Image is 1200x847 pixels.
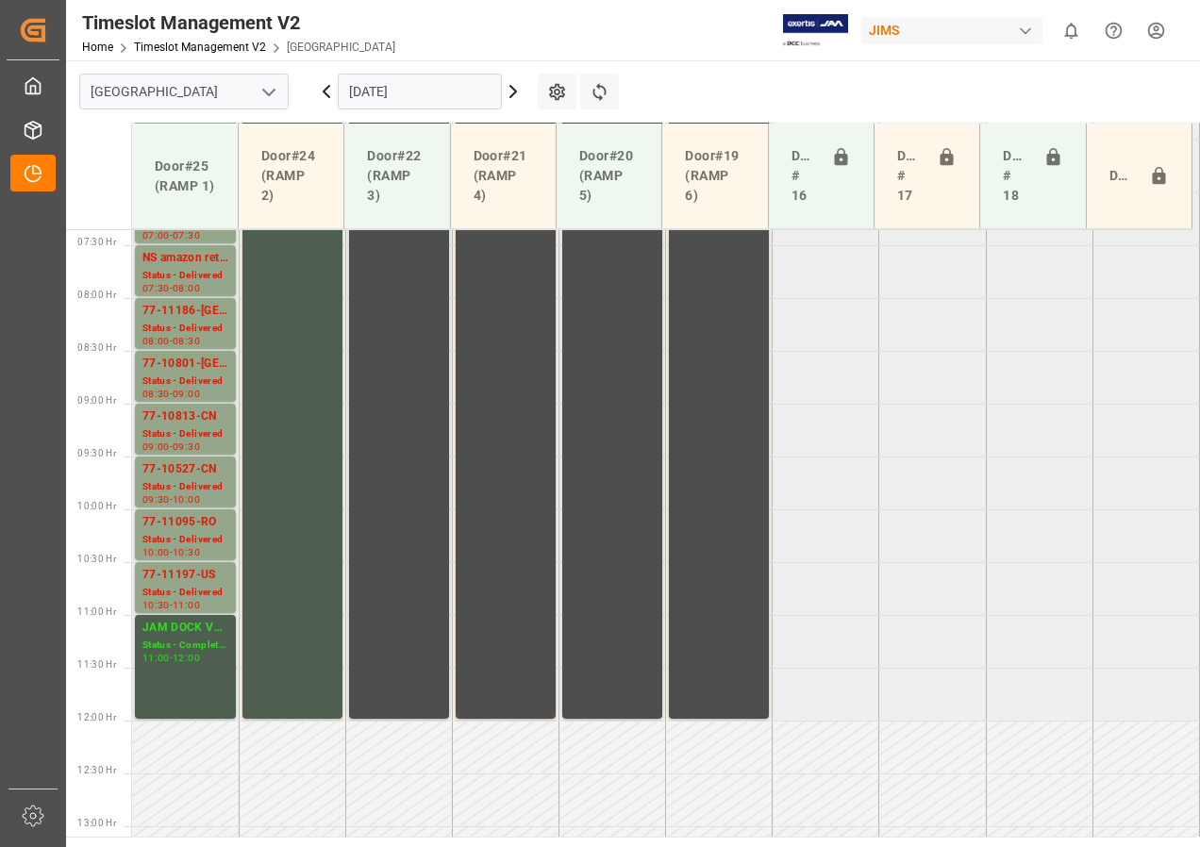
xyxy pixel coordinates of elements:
[77,818,116,828] span: 13:00 Hr
[142,407,228,426] div: 77-10813-CN
[338,74,502,109] input: DD-MM-YYYY
[142,268,228,284] div: Status - Delivered
[173,390,200,398] div: 09:00
[254,77,282,107] button: open menu
[77,659,116,670] span: 11:30 Hr
[147,149,223,204] div: Door#25 (RAMP 1)
[77,765,116,775] span: 12:30 Hr
[79,74,289,109] input: Type to search/select
[173,601,200,609] div: 11:00
[142,513,228,532] div: 77-11095-RO
[142,390,170,398] div: 08:30
[142,249,228,268] div: NS amazon returns
[995,139,1035,213] div: Doors # 18
[77,448,116,458] span: 09:30 Hr
[173,548,200,556] div: 10:30
[170,390,173,398] div: -
[142,654,170,662] div: 11:00
[572,139,646,213] div: Door#20 (RAMP 5)
[466,139,541,213] div: Door#21 (RAMP 4)
[173,495,200,504] div: 10:00
[170,495,173,504] div: -
[890,139,929,213] div: Doors # 17
[861,17,1042,44] div: JIMS
[170,601,173,609] div: -
[173,442,200,451] div: 09:30
[783,14,848,47] img: Exertis%20JAM%20-%20Email%20Logo.jpg_1722504956.jpg
[77,290,116,300] span: 08:00 Hr
[77,606,116,617] span: 11:00 Hr
[82,41,113,54] a: Home
[173,231,200,240] div: 07:30
[82,8,395,37] div: Timeslot Management V2
[142,619,228,638] div: JAM DOCK VOLUME CONTROL
[173,337,200,345] div: 08:30
[142,479,228,495] div: Status - Delivered
[1102,158,1142,194] div: Door#23
[142,426,228,442] div: Status - Delivered
[170,654,173,662] div: -
[170,548,173,556] div: -
[142,495,170,504] div: 09:30
[677,139,752,213] div: Door#19 (RAMP 6)
[254,139,328,213] div: Door#24 (RAMP 2)
[142,284,170,292] div: 07:30
[173,284,200,292] div: 08:00
[784,139,824,213] div: Doors # 16
[359,139,434,213] div: Door#22 (RAMP 3)
[1050,9,1092,52] button: show 0 new notifications
[77,395,116,406] span: 09:00 Hr
[77,712,116,722] span: 12:00 Hr
[142,321,228,337] div: Status - Delivered
[170,442,173,451] div: -
[77,237,116,247] span: 07:30 Hr
[170,231,173,240] div: -
[142,532,228,548] div: Status - Delivered
[134,41,266,54] a: Timeslot Management V2
[77,501,116,511] span: 10:00 Hr
[142,566,228,585] div: 77-11197-US
[142,231,170,240] div: 07:00
[142,355,228,374] div: 77-10801-[GEOGRAPHIC_DATA]
[142,585,228,601] div: Status - Delivered
[142,374,228,390] div: Status - Delivered
[142,460,228,479] div: 77-10527-CN
[861,12,1050,48] button: JIMS
[142,548,170,556] div: 10:00
[77,342,116,353] span: 08:30 Hr
[142,337,170,345] div: 08:00
[142,638,228,654] div: Status - Completed
[170,337,173,345] div: -
[142,442,170,451] div: 09:00
[142,601,170,609] div: 10:30
[170,284,173,292] div: -
[77,554,116,564] span: 10:30 Hr
[1092,9,1135,52] button: Help Center
[142,302,228,321] div: 77-11186-[GEOGRAPHIC_DATA]
[173,654,200,662] div: 12:00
